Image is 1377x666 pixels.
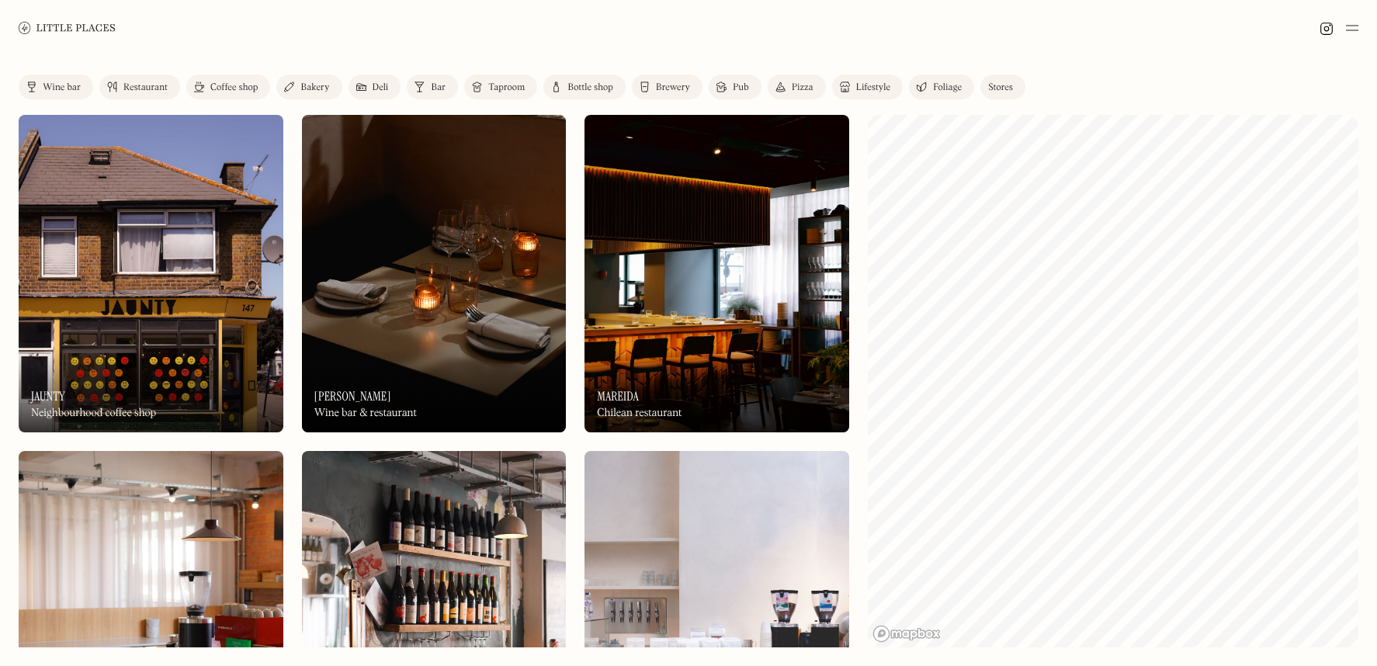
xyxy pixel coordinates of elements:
[709,75,761,99] a: Pub
[632,75,702,99] a: Brewery
[19,75,93,99] a: Wine bar
[99,75,180,99] a: Restaurant
[314,407,417,420] div: Wine bar & restaurant
[584,115,849,432] a: MareidaMareidaMareidaChilean restaurant
[792,83,813,92] div: Pizza
[933,83,962,92] div: Foliage
[768,75,826,99] a: Pizza
[314,389,391,404] h3: [PERSON_NAME]
[210,83,258,92] div: Coffee shop
[909,75,974,99] a: Foliage
[856,83,890,92] div: Lifestyle
[302,115,567,432] img: Luna
[733,83,749,92] div: Pub
[464,75,537,99] a: Taproom
[31,389,65,404] h3: Jaunty
[488,83,525,92] div: Taproom
[543,75,626,99] a: Bottle shop
[123,83,168,92] div: Restaurant
[43,83,81,92] div: Wine bar
[373,83,389,92] div: Deli
[19,115,283,432] a: JauntyJauntyJauntyNeighbourhood coffee shop
[656,83,690,92] div: Brewery
[31,407,156,420] div: Neighbourhood coffee shop
[567,83,613,92] div: Bottle shop
[302,115,567,432] a: LunaLuna[PERSON_NAME]Wine bar & restaurant
[407,75,458,99] a: Bar
[868,115,1358,647] canvas: Map
[186,75,270,99] a: Coffee shop
[597,407,682,420] div: Chilean restaurant
[300,83,329,92] div: Bakery
[872,625,941,643] a: Mapbox homepage
[431,83,446,92] div: Bar
[276,75,342,99] a: Bakery
[597,389,639,404] h3: Mareida
[349,75,401,99] a: Deli
[988,83,1013,92] div: Stores
[19,115,283,432] img: Jaunty
[832,75,903,99] a: Lifestyle
[980,75,1025,99] a: Stores
[584,115,849,432] img: Mareida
